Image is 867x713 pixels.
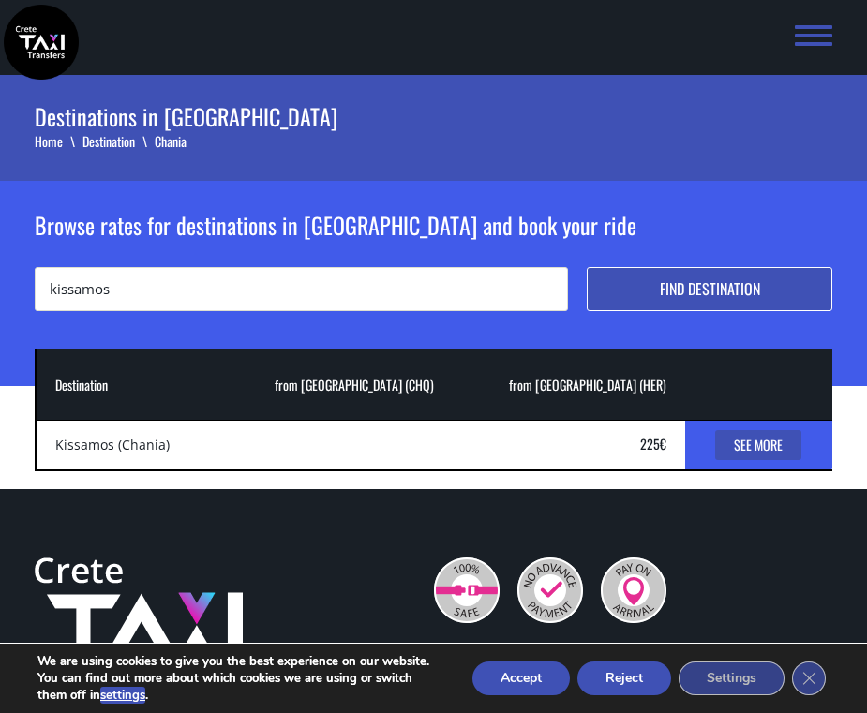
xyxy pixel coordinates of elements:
bdi: 225 [640,434,666,453]
a: See More [715,430,801,460]
img: Crete Taxi Transfers [35,557,243,694]
img: Pay On Arrival [601,557,666,623]
button: Accept [472,661,570,695]
p: You can find out more about which cookies we are using or switch them off in . [37,670,442,704]
a: 225€ [640,434,666,453]
img: 100% Safe [434,557,500,623]
button: Reject [577,661,671,695]
span: € [660,434,666,453]
th: Destination [36,349,217,420]
a: Destination [82,131,155,151]
img: No Advance Payment [517,557,583,623]
td: Kissamos (Chania) [36,420,217,469]
button: Settings [679,661,785,695]
a: Crete Taxi Transfers | Taxi transfers to Chania | Crete Taxi Transfers [4,30,79,50]
button: Find destination [587,267,832,311]
img: Crete Taxi Transfers | Taxi transfers to Chania | Crete Taxi Transfers [4,5,79,80]
p: We are using cookies to give you the best experience on our website. [37,653,442,670]
li: Chania [155,132,187,151]
button: Close GDPR Cookie Banner [792,661,826,695]
input: Type destination name [35,267,568,311]
button: settings [100,687,145,704]
th: from [GEOGRAPHIC_DATA] (CHQ) [217,349,452,420]
a: Home [35,131,82,151]
h2: Browse rates for destinations in [GEOGRAPHIC_DATA] and book your ride [35,209,832,267]
th: from [GEOGRAPHIC_DATA] (HER) [453,349,685,420]
h1: Destinations in [GEOGRAPHIC_DATA] [35,75,832,132]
